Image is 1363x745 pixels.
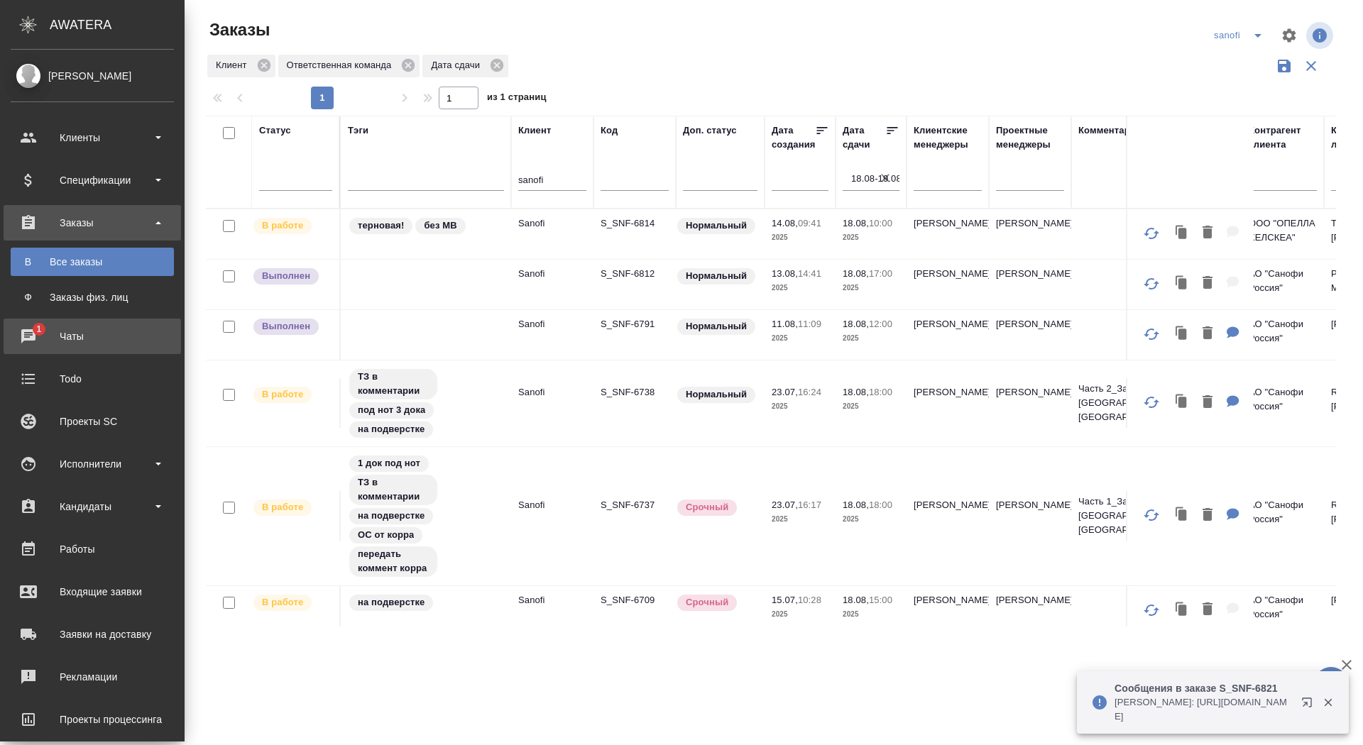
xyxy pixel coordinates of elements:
[772,218,798,228] p: 14.08,
[1298,53,1325,79] button: Сбросить фильтры
[772,387,798,397] p: 23.07,
[686,219,747,233] p: Нормальный
[518,216,586,231] p: Sanofi
[798,500,821,510] p: 16:17
[772,268,798,279] p: 13.08,
[1078,495,1235,537] p: Часть 1_Заказ Swift, [GEOGRAPHIC_DATA], [GEOGRAPHIC_DATA]
[487,89,547,109] span: из 1 страниц
[358,370,429,398] p: ТЗ в комментарии
[262,269,310,283] p: Выполнен
[358,422,425,436] p: на подверстке
[252,317,332,336] div: Выставляет ПМ после сдачи и проведения начислений. Последний этап для ПМа
[1293,688,1327,722] button: Открыть в новой вкладке
[843,123,885,152] div: Дата сдачи
[843,268,869,279] p: 18.08,
[676,385,757,404] div: Статус по умолчанию для стандартных заказов
[28,322,50,336] span: 1
[1134,498,1168,532] button: Обновить
[1195,595,1220,624] button: Удалить
[601,267,669,281] p: S_SNF-6812
[50,11,185,39] div: AWATERA
[843,595,869,605] p: 18.08,
[686,319,747,333] p: Нормальный
[259,123,291,138] div: Статус
[907,491,989,541] td: [PERSON_NAME]
[11,368,174,390] div: Todo
[843,387,869,397] p: 18.08,
[1195,388,1220,417] button: Удалить
[1195,269,1220,298] button: Удалить
[216,58,252,72] p: Клиент
[601,385,669,399] p: S_SNF-6738
[348,454,504,578] div: 1 док под нот, ТЗ в комментарии, на подверстке, ОС от корра, передать коммент корра
[518,317,586,331] p: Sanofi
[4,531,181,567] a: Работы
[262,387,303,402] p: В работе
[18,290,167,304] div: Заказы физ. лиц
[358,509,425,523] p: на подверстке
[11,326,174,347] div: Чаты
[676,317,757,336] div: Статус по умолчанию для стандартных заказов
[686,387,747,402] p: Нормальный
[11,411,174,432] div: Проекты SC
[1313,667,1349,702] button: 🙏
[869,319,892,329] p: 12:00
[1210,24,1272,47] div: split button
[11,709,174,730] div: Проекты процессинга
[843,331,899,346] p: 2025
[4,574,181,609] a: Входящие заявки
[798,319,821,329] p: 11:09
[358,456,420,470] p: 1 док под нот
[348,123,368,138] div: Тэги
[1195,219,1220,248] button: Удалить
[907,586,989,636] td: [PERSON_NAME]
[686,595,728,609] p: Срочный
[518,267,586,281] p: Sanofi
[1168,501,1195,530] button: Клонировать
[206,18,270,41] span: Заказы
[11,581,174,602] div: Входящие заявки
[11,170,174,191] div: Спецификации
[1168,269,1195,298] button: Клонировать
[262,595,303,609] p: В работе
[601,123,618,138] div: Код
[11,453,174,475] div: Исполнители
[686,269,747,283] p: Нормальный
[358,403,425,417] p: под нот 3 дока
[1115,695,1292,724] p: [PERSON_NAME]: [URL][DOMAIN_NAME]
[207,55,275,77] div: Клиент
[262,319,310,333] p: Выполнен
[1271,53,1298,79] button: Сохранить фильтры
[869,387,892,397] p: 18:00
[843,500,869,510] p: 18.08,
[869,595,892,605] p: 15:00
[907,310,989,360] td: [PERSON_NAME]
[1249,123,1317,152] div: Контрагент клиента
[843,231,899,245] p: 2025
[772,512,828,526] p: 2025
[772,281,828,295] p: 2025
[907,260,989,309] td: [PERSON_NAME]
[989,586,1071,636] td: [PERSON_NAME]
[1168,388,1195,417] button: Клонировать
[1220,388,1247,417] button: Для КМ: Часть 2_Заказ Swift, Patheon, Sittendorf
[424,219,456,233] p: без МВ
[914,123,982,152] div: Клиентские менеджеры
[772,500,798,510] p: 23.07,
[4,404,181,439] a: Проекты SC
[601,593,669,607] p: S_SNF-6709
[798,387,821,397] p: 16:24
[676,593,757,612] div: Выставляется автоматически, если на указанный объем услуг необходимо больше времени в стандартном...
[601,498,669,512] p: S_SNF-6737
[1272,18,1306,53] span: Настроить таблицу
[11,68,174,84] div: [PERSON_NAME]
[1134,317,1168,351] button: Обновить
[18,255,167,269] div: Все заказы
[772,607,828,622] p: 2025
[358,595,425,609] p: на подверстке
[1220,501,1247,530] button: Для КМ: Часть 1_Заказ Swift, Patheon, Sittendorf
[11,212,174,233] div: Заказы
[869,500,892,510] p: 18:00
[676,216,757,236] div: Статус по умолчанию для стандартных заказов
[11,666,174,688] div: Рекламации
